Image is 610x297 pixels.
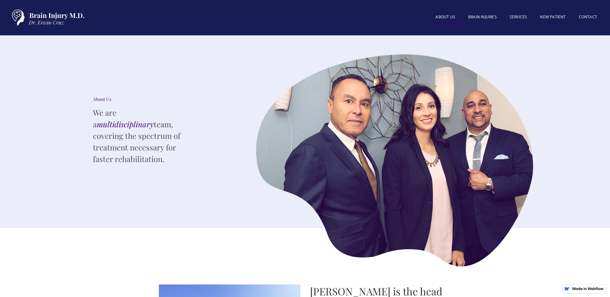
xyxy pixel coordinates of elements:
[93,96,189,103] div: About Us
[503,11,534,23] a: SERVICES
[572,11,604,23] a: Contact
[6,6,87,29] a: home
[97,119,154,129] em: multidisciplinary
[462,11,503,23] a: BRAIN INJURIES
[93,107,189,165] p: We are a team, covering the spectrum of treatment necessary for faster rehabilitation.
[429,11,462,25] a: About US
[572,287,604,290] img: Made in Webflow
[533,11,572,23] a: New patient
